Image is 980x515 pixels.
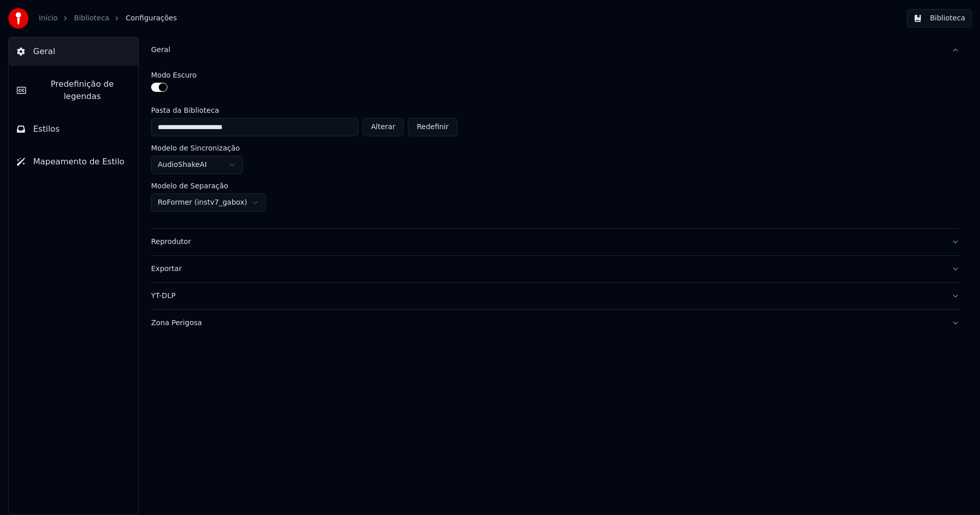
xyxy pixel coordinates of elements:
[33,123,60,135] span: Estilos
[34,78,130,103] span: Predefinição de legendas
[9,148,138,176] button: Mapeamento de Estilo
[151,71,197,79] label: Modo Escuro
[74,13,109,23] a: Biblioteca
[408,118,457,136] button: Redefinir
[39,13,177,23] nav: breadcrumb
[151,283,960,309] button: YT-DLP
[151,237,943,247] div: Reprodutor
[126,13,177,23] span: Configurações
[9,70,138,111] button: Predefinição de legendas
[151,37,960,63] button: Geral
[151,256,960,282] button: Exportar
[151,182,228,189] label: Modelo de Separação
[33,156,125,168] span: Mapeamento de Estilo
[151,318,943,328] div: Zona Perigosa
[8,8,29,29] img: youka
[151,229,960,255] button: Reprodutor
[151,291,943,301] div: YT-DLP
[33,45,55,58] span: Geral
[151,45,943,55] div: Geral
[151,310,960,336] button: Zona Perigosa
[362,118,404,136] button: Alterar
[151,107,457,114] label: Pasta da Biblioteca
[151,144,240,152] label: Modelo de Sincronização
[39,13,58,23] a: Início
[151,63,960,228] div: Geral
[151,264,943,274] div: Exportar
[9,115,138,143] button: Estilos
[9,37,138,66] button: Geral
[907,9,972,28] button: Biblioteca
